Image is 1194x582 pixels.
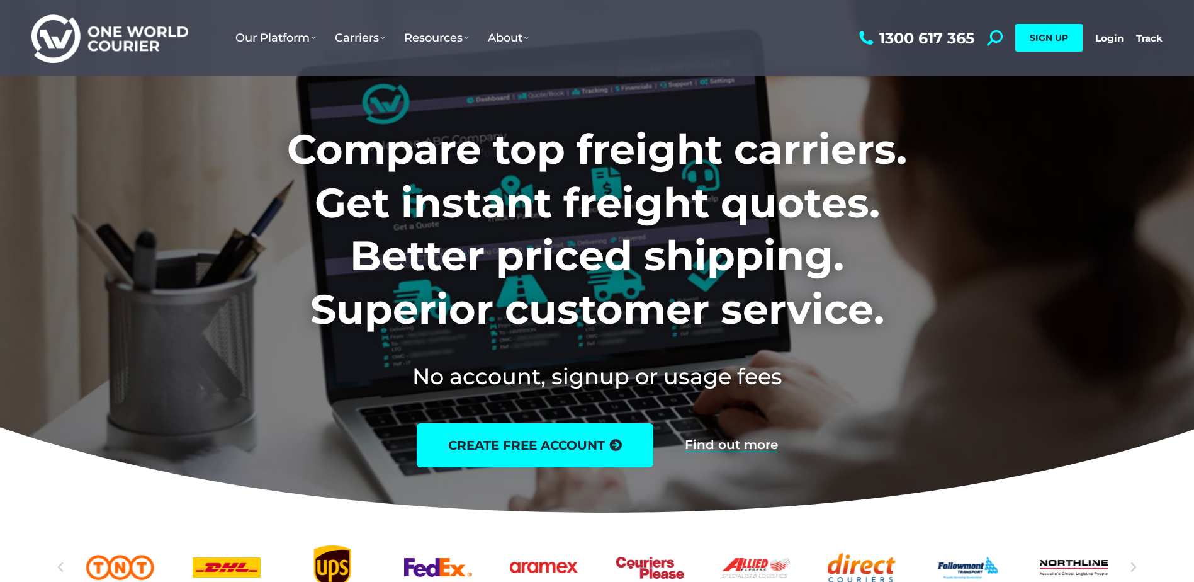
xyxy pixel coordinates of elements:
span: Resources [404,31,469,45]
span: Our Platform [235,31,316,45]
a: SIGN UP [1015,24,1083,52]
a: Track [1136,32,1163,44]
a: Resources [395,18,478,57]
a: Carriers [325,18,395,57]
h1: Compare top freight carriers. Get instant freight quotes. Better priced shipping. Superior custom... [204,123,990,336]
a: Login [1095,32,1124,44]
a: Our Platform [226,18,325,57]
span: Carriers [335,31,385,45]
h2: No account, signup or usage fees [204,361,990,392]
a: 1300 617 365 [856,30,974,46]
a: create free account [417,423,653,467]
a: Find out more [685,438,778,452]
span: About [488,31,529,45]
a: About [478,18,538,57]
span: SIGN UP [1030,32,1068,43]
img: One World Courier [31,13,188,64]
